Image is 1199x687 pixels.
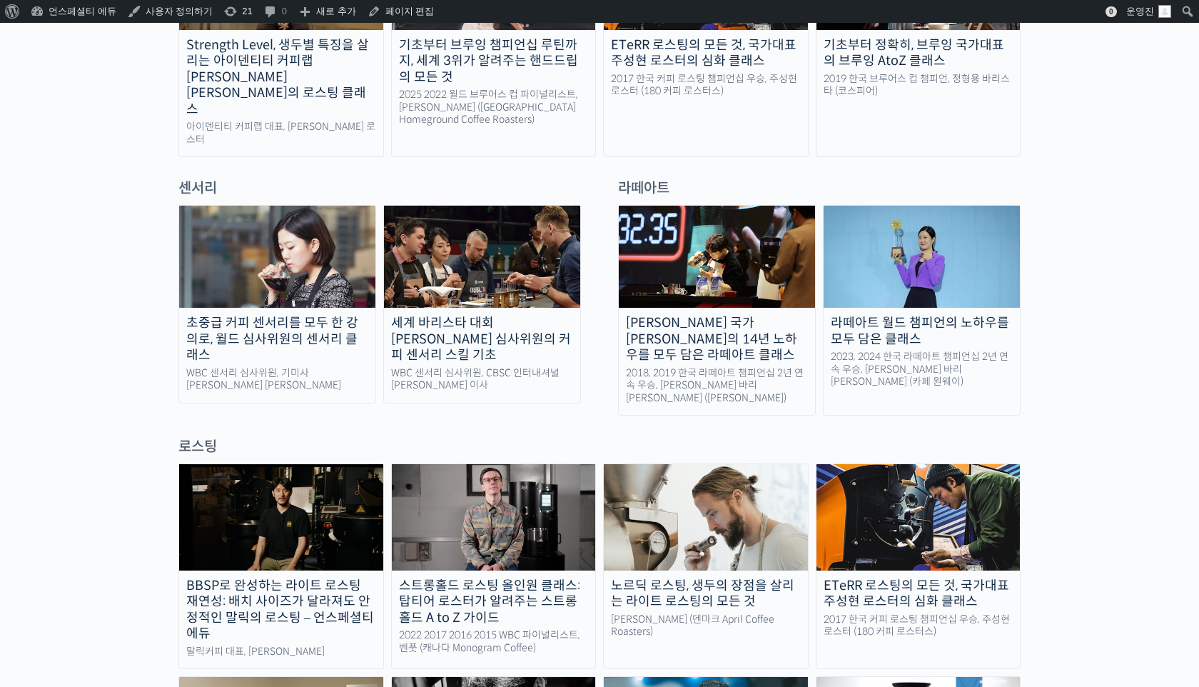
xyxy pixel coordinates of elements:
div: BBSP로 완성하는 라이트 로스팅 재연성: 배치 사이즈가 달라져도 안정적인 말릭의 로스팅 – 언스페셜티 에듀 [179,578,383,642]
span: 대화 [131,475,148,486]
div: 세계 바리스타 대회 [PERSON_NAME] 심사위원의 커피 센서리 스킬 기초 [384,315,580,363]
a: 초중급 커피 센서리를 모두 한 강의로, 월드 심사위원의 센서리 클래스 WBC 센서리 심사위원, 기미사 [PERSON_NAME] [PERSON_NAME] [178,205,376,403]
div: WBC 센서리 심사위원, CBSC 인터내셔널 [PERSON_NAME] 이사 [384,367,580,392]
a: 스트롱홀드 로스팅 올인원 클래스: 탑티어 로스터가 알려주는 스트롱홀드 A to Z 가이드 2022 2017 2016 2015 WBC 파이널리스트, 벤풋 (캐나다 Monogra... [391,463,597,669]
div: [PERSON_NAME] 국가[PERSON_NAME]의 14년 노하우를 모두 담은 라떼아트 클래스 [619,315,815,363]
img: latte-art_course-thumbnail.jpeg [824,206,1020,308]
a: 대화 [94,453,184,488]
div: 로스팅 [178,437,1021,456]
a: 설정 [184,453,274,488]
div: 스트롱홀드 로스팅 올인원 클래스: 탑티어 로스터가 알려주는 스트롱홀드 A to Z 가이드 [392,578,596,626]
span: 홈 [45,474,54,486]
img: eterr-roasting_course-thumbnail.jpg [816,464,1021,570]
a: 세계 바리스타 대회 [PERSON_NAME] 심사위원의 커피 센서리 스킬 기초 WBC 센서리 심사위원, CBSC 인터내셔널 [PERSON_NAME] 이사 [383,205,581,403]
img: malic-roasting-class_course-thumbnail.jpg [179,464,383,570]
div: 초중급 커피 센서리를 모두 한 강의로, 월드 심사위원의 센서리 클래스 [179,315,375,363]
div: [PERSON_NAME] (덴마크 April Coffee Roasters) [604,613,808,638]
img: stronghold-roasting_course-thumbnail.jpg [392,464,596,570]
div: 말릭커피 대표, [PERSON_NAME] [179,646,383,658]
div: 2023, 2024 한국 라떼아트 챔피언십 2년 연속 우승, [PERSON_NAME] 바리[PERSON_NAME] (카페 원웨이) [824,351,1020,388]
div: 2017 한국 커피 로스팅 챔피언십 우승, 주성현 로스터 (180 커피 로스터스) [604,73,808,98]
div: 2017 한국 커피 로스팅 챔피언십 우승, 주성현 로스터 (180 커피 로스터스) [816,613,1021,638]
div: 아이덴티티 커피랩 대표, [PERSON_NAME] 로스터 [179,121,383,146]
div: 기초부터 정확히, 브루잉 국가대표의 브루잉 AtoZ 클래스 [816,37,1021,69]
img: seonheeyoon_thumbnail.jpeg [384,206,580,308]
div: 노르딕 로스팅, 생두의 장점을 살리는 라이트 로스팅의 모든 것 [604,578,808,610]
img: wonjaechoi-course-thumbnail.jpeg [619,206,815,308]
div: ETeRR 로스팅의 모든 것, 국가대표 주성현 로스터의 심화 클래스 [816,578,1021,610]
a: BBSP로 완성하는 라이트 로스팅 재연성: 배치 사이즈가 달라져도 안정적인 말릭의 로스팅 – 언스페셜티 에듀 말릭커피 대표, [PERSON_NAME] [178,463,384,669]
div: WBC 센서리 심사위원, 기미사 [PERSON_NAME] [PERSON_NAME] [179,367,375,392]
div: 2022 2017 2016 2015 WBC 파이널리스트, 벤풋 (캐나다 Monogram Coffee) [392,629,596,654]
a: 홈 [4,453,94,488]
a: 노르딕 로스팅, 생두의 장점을 살리는 라이트 로스팅의 모든 것 [PERSON_NAME] (덴마크 April Coffee Roasters) [603,463,809,669]
span: 0 [1106,6,1117,17]
a: [PERSON_NAME] 국가[PERSON_NAME]의 14년 노하우를 모두 담은 라떼아트 클래스 2018, 2019 한국 라떼아트 챔피언십 2년 연속 우승, [PERSON_... [618,205,816,416]
a: ETeRR 로스팅의 모든 것, 국가대표 주성현 로스터의 심화 클래스 2017 한국 커피 로스팅 챔피언십 우승, 주성현 로스터 (180 커피 로스터스) [816,463,1021,669]
div: 라떼아트 [611,179,1028,198]
div: 2019 한국 브루어스 컵 챔피언, 정형용 바리스타 (코스피어) [816,73,1021,98]
div: ETeRR 로스팅의 모든 것, 국가대표 주성현 로스터의 심화 클래스 [604,37,808,69]
div: 기초부터 브루잉 챔피언십 루틴까지, 세계 3위가 알려주는 핸드드립의 모든 것 [392,37,596,86]
div: 2018, 2019 한국 라떼아트 챔피언십 2년 연속 우승, [PERSON_NAME] 바리[PERSON_NAME] ([PERSON_NAME]) [619,367,815,405]
a: 라떼아트 월드 챔피언의 노하우를 모두 담은 클래스 2023, 2024 한국 라떼아트 챔피언십 2년 연속 우승, [PERSON_NAME] 바리[PERSON_NAME] (카페 원웨이) [823,205,1021,416]
img: inyoungsong_course_thumbnail.jpg [179,206,375,308]
div: 2025 2022 월드 브루어스 컵 파이널리스트, [PERSON_NAME] ([GEOGRAPHIC_DATA] Homeground Coffee Roasters) [392,89,596,126]
img: nordic-roasting-course-thumbnail.jpeg [604,464,808,570]
div: Strength Level, 생두별 특징을 살리는 아이덴티티 커피랩 [PERSON_NAME] [PERSON_NAME]의 로스팅 클래스 [179,37,383,118]
span: 설정 [221,474,238,486]
div: 라떼아트 월드 챔피언의 노하우를 모두 담은 클래스 [824,315,1020,347]
div: 센서리 [171,179,588,198]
